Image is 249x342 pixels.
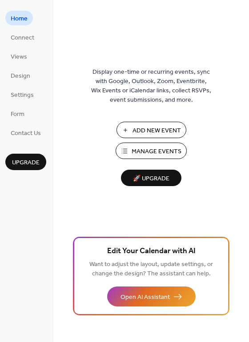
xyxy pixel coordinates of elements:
[12,158,40,167] span: Upgrade
[126,173,176,185] span: 🚀 Upgrade
[11,129,41,138] span: Contact Us
[11,110,24,119] span: Form
[5,154,46,170] button: Upgrade
[5,87,39,102] a: Settings
[91,68,211,105] span: Display one-time or recurring events, sync with Google, Outlook, Zoom, Eventbrite, Wix Events or ...
[5,11,33,25] a: Home
[5,68,36,83] a: Design
[5,125,46,140] a: Contact Us
[5,106,30,121] a: Form
[11,14,28,24] span: Home
[5,30,40,44] a: Connect
[116,143,187,159] button: Manage Events
[121,170,181,186] button: 🚀 Upgrade
[5,49,32,64] a: Views
[11,91,34,100] span: Settings
[116,122,186,138] button: Add New Event
[11,33,34,43] span: Connect
[11,72,30,81] span: Design
[133,126,181,135] span: Add New Event
[107,245,196,258] span: Edit Your Calendar with AI
[132,147,181,156] span: Manage Events
[11,52,27,62] span: Views
[89,258,213,280] span: Want to adjust the layout, update settings, or change the design? The assistant can help.
[107,286,196,306] button: Open AI Assistant
[120,293,170,302] span: Open AI Assistant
